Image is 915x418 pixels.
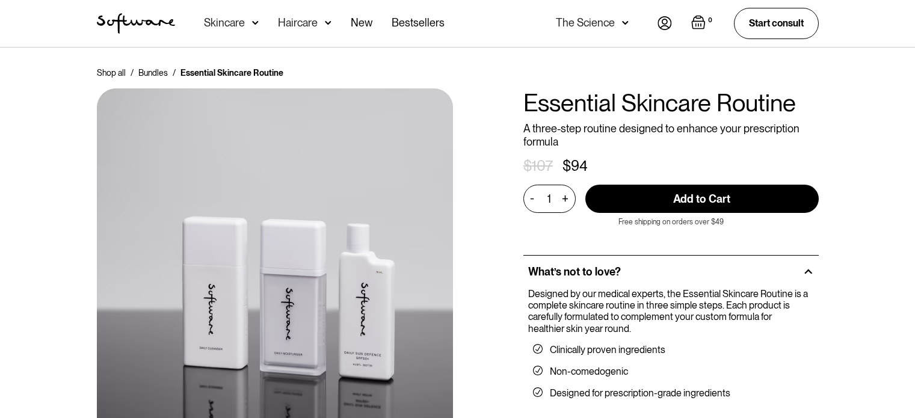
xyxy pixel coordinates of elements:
[532,158,553,175] div: 107
[523,158,532,175] div: $
[585,185,819,213] input: Add to Cart
[180,67,283,79] div: Essential Skincare Routine
[533,387,809,399] li: Designed for prescription-grade ingredients
[325,17,331,29] img: arrow down
[252,17,259,29] img: arrow down
[533,344,809,356] li: Clinically proven ingredients
[131,67,134,79] div: /
[528,288,809,334] p: Designed by our medical experts, the Essential Skincare Routine is a complete skincare routine in...
[97,67,126,79] a: Shop all
[618,218,724,226] p: Free shipping on orders over $49
[523,122,819,148] p: A three-step routine designed to enhance your prescription formula
[173,67,176,79] div: /
[571,158,588,175] div: 94
[562,158,571,175] div: $
[691,15,715,32] a: Open cart
[530,192,538,205] div: -
[622,17,629,29] img: arrow down
[523,88,819,117] h1: Essential Skincare Routine
[528,265,621,278] h2: What’s not to love?
[97,13,175,34] img: Software Logo
[556,17,615,29] div: The Science
[533,366,809,378] li: Non-comedogenic
[706,15,715,26] div: 0
[138,67,168,79] a: Bundles
[734,8,819,38] a: Start consult
[204,17,245,29] div: Skincare
[278,17,318,29] div: Haircare
[559,192,572,206] div: +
